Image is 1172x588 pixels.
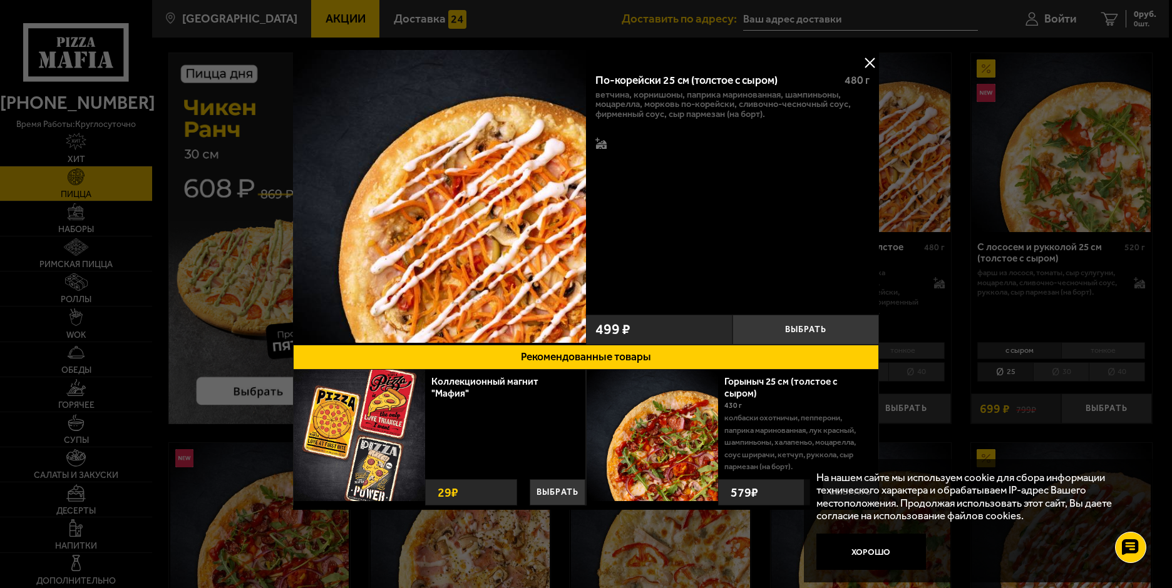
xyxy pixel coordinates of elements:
[816,534,927,570] button: Хорошо
[724,375,838,399] a: Горыныч 25 см (толстое с сыром)
[293,345,879,370] button: Рекомендованные товары
[293,50,586,345] a: По-корейски 25 см (толстое с сыром)
[595,90,870,119] p: ветчина, корнишоны, паприка маринованная, шампиньоны, моцарелла, морковь по-корейски, сливочно-че...
[434,480,461,505] strong: 29 ₽
[595,322,630,337] span: 499 ₽
[595,74,835,87] div: По-корейски 25 см (толстое с сыром)
[724,401,742,410] span: 430 г
[727,480,761,505] strong: 579 ₽
[530,479,585,505] button: Выбрать
[732,315,879,345] button: Выбрать
[845,74,870,86] span: 480 г
[724,412,869,473] p: колбаски Охотничьи, пепперони, паприка маринованная, лук красный, шампиньоны, халапеньо, моцарелл...
[816,471,1136,522] p: На нашем сайте мы используем cookie для сбора информации технического характера и обрабатываем IP...
[431,375,538,399] a: Коллекционный магнит "Мафия"
[293,50,586,343] img: По-корейски 25 см (толстое с сыром)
